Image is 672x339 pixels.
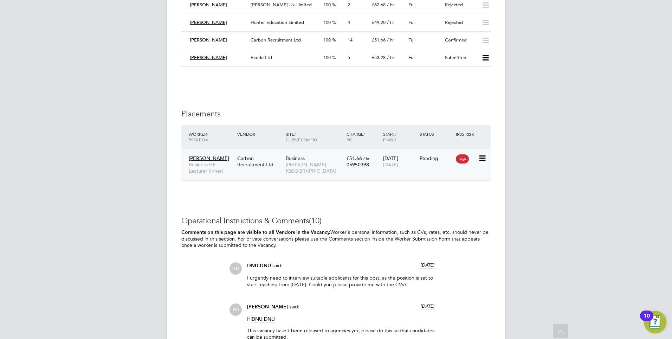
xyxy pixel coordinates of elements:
[347,161,369,168] span: 05950398
[230,303,242,316] span: FO
[408,55,415,60] span: Full
[387,19,394,25] span: / hr
[190,55,227,60] span: [PERSON_NAME]
[247,263,271,269] span: DNU DNU
[309,216,322,225] span: (10)
[381,152,418,171] div: [DATE]
[190,2,227,8] span: [PERSON_NAME]
[181,229,491,249] p: Worker's personal information, such as CVs, rates, etc, should never be discussed in this section...
[420,303,434,309] span: [DATE]
[323,55,331,60] span: 100
[418,128,454,140] div: Status
[348,55,350,60] span: 5
[247,316,434,322] p: Hi
[181,109,491,119] h3: Placements
[252,316,275,322] span: DNU DNU
[286,155,305,161] span: Business
[408,19,415,25] span: Full
[348,19,350,25] span: 4
[189,131,208,142] span: / Position
[286,131,317,142] span: / Client Config
[181,229,330,235] b: Comments on this page are visible to all Vendors in the Vacancy.
[372,19,386,25] span: £49.20
[456,154,469,164] span: High
[348,37,353,43] span: 14
[383,161,398,168] span: [DATE]
[190,37,227,43] span: [PERSON_NAME]
[190,19,227,25] span: [PERSON_NAME]
[420,155,453,161] div: Pending
[372,55,386,60] span: £53.28
[454,128,478,140] div: IR35 Risk
[189,161,234,174] span: Business HE Lecturer (Inner)
[323,37,331,43] span: 100
[187,151,491,157] a: [PERSON_NAME]Business HE Lecturer (Inner)Carbon Recruitment LtdBusiness[PERSON_NAME][GEOGRAPHIC_D...
[286,161,343,174] span: [PERSON_NAME][GEOGRAPHIC_DATA]
[372,37,386,43] span: £51.66
[442,34,479,46] div: Confirmed
[251,55,272,60] span: Exede Ltd
[387,55,394,60] span: / hr
[442,52,479,64] div: Submitted
[272,262,283,269] span: said:
[181,216,491,226] h3: Operational Instructions & Comments
[189,155,229,161] span: [PERSON_NAME]
[289,303,299,310] span: said:
[372,2,386,8] span: £62.68
[235,128,284,140] div: Vendor
[251,19,304,25] span: Hunter Education Limited
[187,128,235,146] div: Worker
[387,37,394,43] span: / hr
[408,2,415,8] span: Full
[323,19,331,25] span: 100
[387,2,394,8] span: / hr
[442,17,479,28] div: Rejected
[383,131,396,142] span: / Finish
[408,37,415,43] span: Full
[235,152,284,171] div: Carbon Recruitment Ltd
[644,316,650,325] div: 10
[348,2,350,8] span: 2
[247,304,288,310] span: [PERSON_NAME]
[420,262,434,268] span: [DATE]
[345,128,381,146] div: Charge
[323,2,331,8] span: 100
[251,2,312,8] span: [PERSON_NAME] Uk Limited
[284,128,345,146] div: Site
[247,275,434,287] p: I urgently need to interview suitable applicants for this post, as the position is set to start t...
[363,156,369,161] span: / hr
[347,155,362,161] span: £51.66
[644,311,666,333] button: Open Resource Center, 10 new notifications
[381,128,418,146] div: Start
[347,131,365,142] span: / PO
[230,262,242,275] span: DD
[251,37,301,43] span: Carbon Recruitment Ltd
